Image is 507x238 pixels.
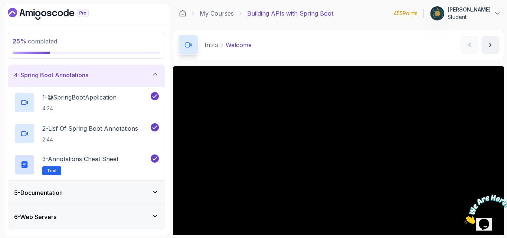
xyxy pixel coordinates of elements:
button: 1-@SpringBootApplication4:24 [14,92,159,113]
img: Chat attention grabber [3,3,49,32]
p: 3 - Annotations Cheat Sheet [42,154,118,163]
button: 5-Documentation [8,181,165,205]
a: Dashboard [179,10,186,17]
a: My Courses [200,9,234,18]
button: previous content [461,36,478,54]
h3: 4 - Spring Boot Annotations [14,71,88,79]
img: user profile image [430,6,444,20]
p: 4:24 [42,105,117,112]
h3: 6 - Web Servers [14,212,56,221]
span: 25 % [13,38,26,45]
p: Building APIs with Spring Boot [247,9,333,18]
span: Text [47,168,57,174]
p: 2 - Lisf Of Spring Boot Annotations [42,124,138,133]
p: Student [448,13,491,21]
span: completed [13,38,57,45]
p: 1 - @SpringBootApplication [42,93,117,102]
button: 2-Lisf Of Spring Boot Annotations2:44 [14,123,159,144]
button: 6-Web Servers [8,205,165,229]
p: [PERSON_NAME] [448,6,491,13]
iframe: chat widget [461,192,507,227]
p: 455 Points [393,10,418,17]
button: next content [481,36,499,54]
h3: 5 - Documentation [14,188,63,197]
p: Welcome [226,40,252,49]
a: Dashboard [8,8,106,20]
button: 3-Annotations Cheat SheetText [14,154,159,175]
p: 2:44 [42,136,138,143]
button: user profile image[PERSON_NAME]Student [430,6,501,21]
button: 4-Spring Boot Annotations [8,63,165,87]
p: Intro [205,40,218,49]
